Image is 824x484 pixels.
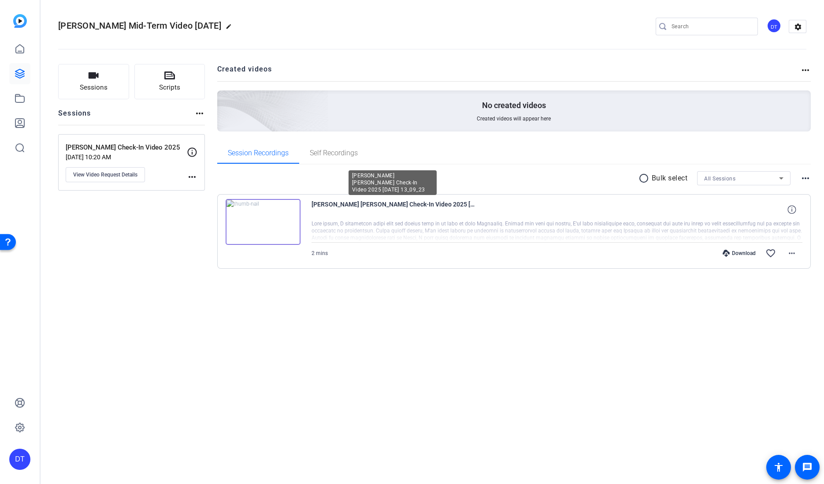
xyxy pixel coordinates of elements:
h2: Created videos [217,64,801,81]
img: thumb-nail [226,199,301,245]
img: blue-gradient.svg [13,14,27,28]
input: Search [672,21,751,32]
mat-icon: more_horiz [187,172,197,182]
div: DT [9,449,30,470]
p: Bulk select [652,173,688,184]
mat-icon: accessibility [773,462,784,473]
mat-icon: settings [789,20,807,34]
span: Self Recordings [310,150,358,157]
h2: Sessions [58,108,91,125]
mat-icon: favorite_border [765,248,776,259]
span: Sessions [80,83,108,93]
ngx-avatar: Danielle Tokarz [767,19,782,34]
mat-icon: radio_button_unchecked [638,173,652,184]
img: Creted videos background [119,3,329,195]
mat-icon: more_horiz [800,65,811,75]
button: Scripts [134,64,205,99]
button: View Video Request Details [66,167,145,182]
mat-icon: message [802,462,813,473]
mat-icon: more_horiz [194,108,205,119]
button: Sessions [58,64,129,99]
span: 2 mins [312,250,328,256]
div: DT [767,19,781,33]
span: Session Recordings [228,150,289,157]
span: [PERSON_NAME] [PERSON_NAME] Check-In Video 2025 [DATE] 13_09_23 [312,199,475,220]
span: All Sessions [704,176,735,182]
span: [PERSON_NAME] Mid-Term Video [DATE] [58,20,221,31]
p: [DATE] 10:20 AM [66,154,187,161]
div: Download [718,250,760,257]
span: Scripts [159,83,180,93]
mat-icon: more_horiz [800,173,811,184]
span: Created videos will appear here [477,115,551,122]
span: View Video Request Details [73,171,137,178]
mat-icon: edit [226,23,236,34]
p: [PERSON_NAME] Check-In Video 2025 [66,143,187,153]
mat-icon: more_horiz [787,248,797,259]
p: No created videos [482,100,546,111]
